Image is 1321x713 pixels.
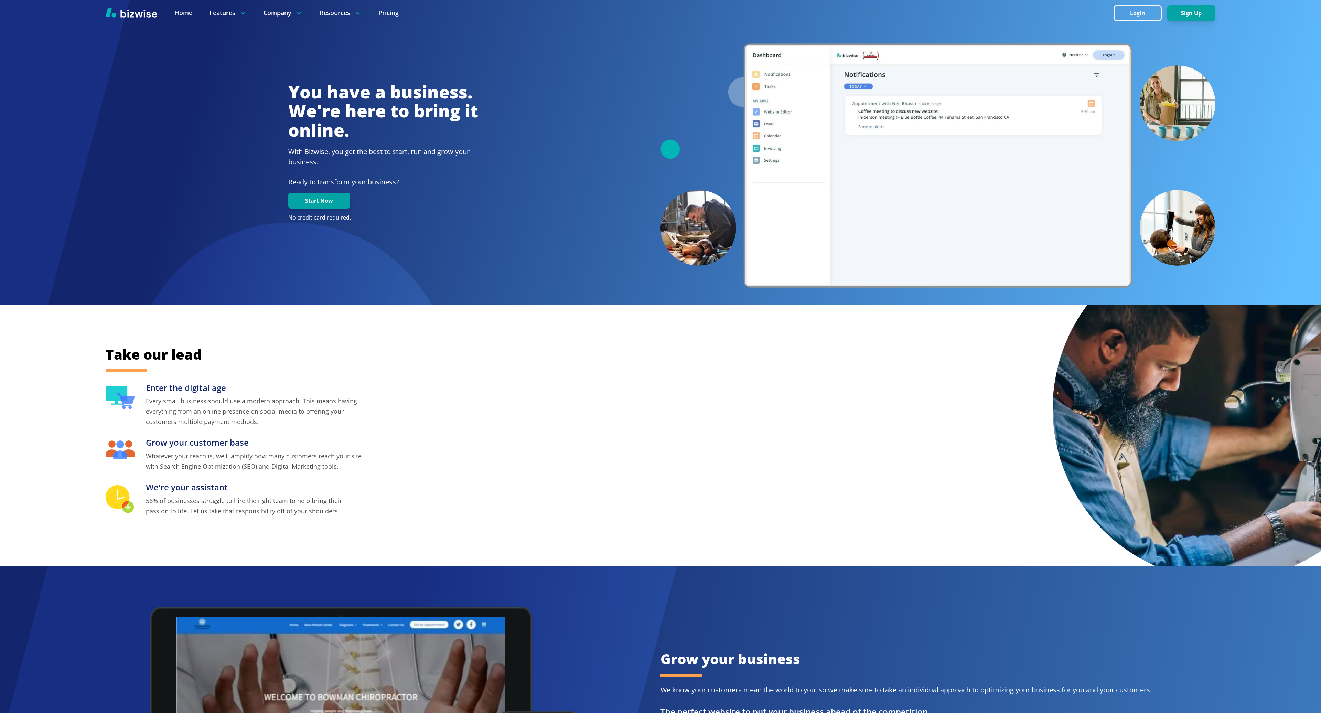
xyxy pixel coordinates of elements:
[146,451,364,471] p: Whatever your reach is, we'll amplify how many customers reach your site with Search Engine Optim...
[288,177,478,187] p: Ready to transform your business?
[1114,10,1167,17] a: Login
[660,650,1215,668] h2: Grow your business
[210,9,246,17] p: Features
[106,386,135,409] img: Enter the digital age Icon
[1167,10,1215,17] a: Sign Up
[288,198,350,204] a: Start Now
[1167,5,1215,21] button: Sign Up
[288,83,478,140] h1: You have a business. We're here to bring it online.
[106,7,157,18] img: Bizwise Logo
[146,382,364,394] h3: Enter the digital age
[320,9,361,17] p: Resources
[288,147,478,167] h2: With Bizwise, you get the best to start, run and grow your business.
[146,437,364,448] h3: Grow your customer base
[264,9,302,17] p: Company
[106,440,135,459] img: Grow your customer base Icon
[106,345,622,364] h2: Take our lead
[146,482,364,493] h3: We're your assistant
[288,214,478,222] p: No credit card required.
[660,685,1215,695] p: We know your customers mean the world to you, so we make sure to take an individual approach to o...
[146,496,364,516] p: 56% of businesses struggle to hire the right team to help bring their passion to life. Let us tak...
[378,9,399,17] a: Pricing
[174,9,192,17] a: Home
[1114,5,1162,21] button: Login
[146,396,364,427] p: Every small business should use a modern approach. This means having everything from an online pr...
[288,193,350,209] button: Start Now
[106,485,135,514] img: We're your assistant Icon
